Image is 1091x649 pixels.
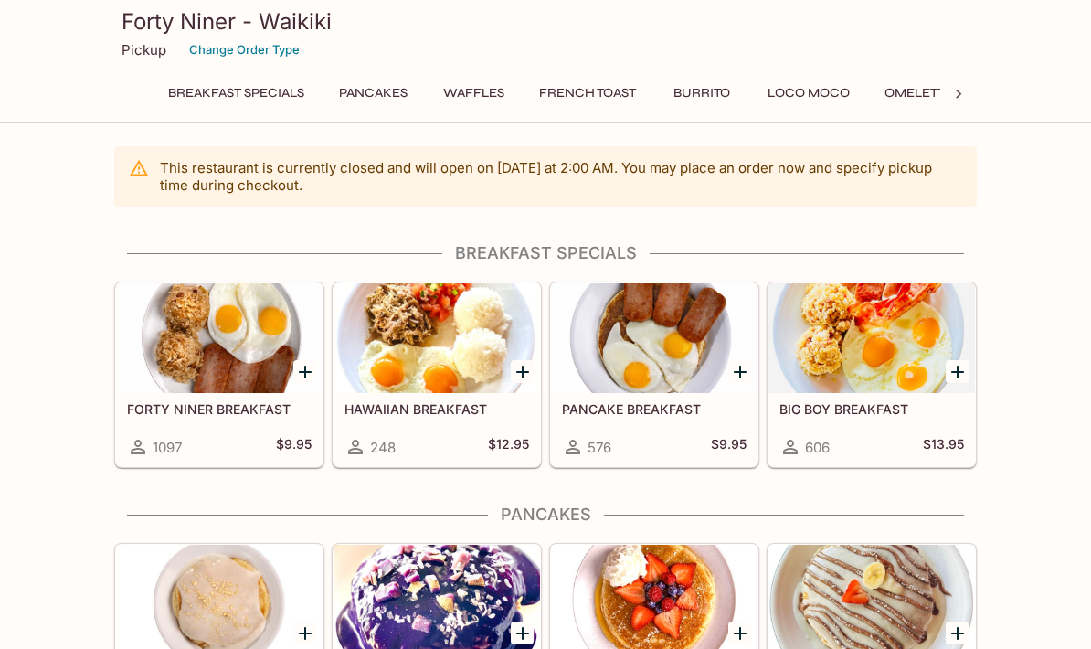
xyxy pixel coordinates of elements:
[160,159,962,194] p: This restaurant is currently closed and will open on [DATE] at 2:00 AM . You may place an order n...
[768,283,975,393] div: BIG BOY BREAKFAST
[344,401,529,417] h5: HAWAIIAN BREAKFAST
[728,360,751,383] button: Add PANCAKE BREAKFAST
[488,436,529,458] h5: $12.95
[728,622,751,644] button: Add LEMON RICOTTA PANCAKES
[116,283,323,393] div: FORTY NINER BREAKFAST
[550,282,758,467] a: PANCAKE BREAKFAST576$9.95
[334,283,540,393] div: HAWAIIAN BREAKFAST
[329,80,418,106] button: Pancakes
[127,401,312,417] h5: FORTY NINER BREAKFAST
[874,80,970,106] button: Omelettes
[757,80,860,106] button: Loco Moco
[946,622,969,644] button: Add HAPA PANCAKES
[293,622,316,644] button: Add FORTY NINER PANCAKES
[562,401,747,417] h5: PANCAKE BREAKFAST
[276,436,312,458] h5: $9.95
[181,36,308,64] button: Change Order Type
[153,439,182,456] span: 1097
[946,360,969,383] button: Add BIG BOY BREAKFAST
[588,439,611,456] span: 576
[333,282,541,467] a: HAWAIIAN BREAKFAST248$12.95
[923,436,964,458] h5: $13.95
[768,282,976,467] a: BIG BOY BREAKFAST606$13.95
[511,360,534,383] button: Add HAWAIIAN BREAKFAST
[805,439,830,456] span: 606
[122,41,166,59] p: Pickup
[122,7,969,36] h3: Forty Niner - Waikiki
[779,401,964,417] h5: BIG BOY BREAKFAST
[158,80,314,106] button: Breakfast Specials
[661,80,743,106] button: Burrito
[529,80,646,106] button: French Toast
[114,243,977,263] h4: Breakfast Specials
[370,439,396,456] span: 248
[114,505,977,525] h4: Pancakes
[711,436,747,458] h5: $9.95
[432,80,514,106] button: Waffles
[293,360,316,383] button: Add FORTY NINER BREAKFAST
[551,283,757,393] div: PANCAKE BREAKFAST
[115,282,323,467] a: FORTY NINER BREAKFAST1097$9.95
[511,622,534,644] button: Add UBE COLADA PANCAKES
